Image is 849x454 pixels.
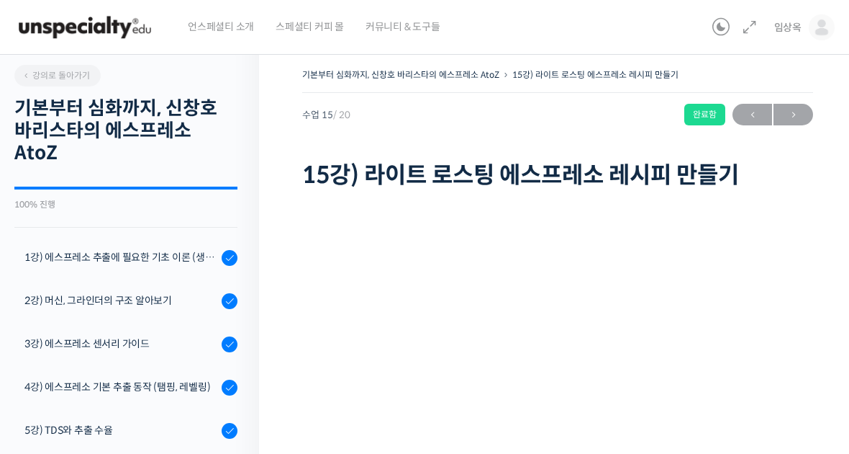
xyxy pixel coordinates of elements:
[302,69,499,80] a: 기본부터 심화까지, 신창호 바리스타의 에스프레소 AtoZ
[684,104,725,125] div: 완료함
[24,293,217,308] div: 2강) 머신, 그라인더의 구조 알아보기
[14,200,237,209] div: 100% 진행
[333,109,350,121] span: / 20
[22,70,90,81] span: 강의로 돌아가기
[14,97,237,165] h2: 기본부터 심화까지, 신창호 바리스타의 에스프레소 AtoZ
[732,105,772,125] span: ←
[24,336,217,352] div: 3강) 에스프레소 센서리 가이드
[302,161,813,189] h1: 15강) 라이트 로스팅 에스프레소 레시피 만들기
[24,379,217,395] div: 4강) 에스프레소 기본 추출 동작 (탬핑, 레벨링)
[14,65,101,86] a: 강의로 돌아가기
[773,105,813,125] span: →
[24,422,217,438] div: 5강) TDS와 추출 수율
[512,69,678,80] a: 15강) 라이트 로스팅 에스프레소 레시피 만들기
[732,104,772,125] a: ←이전
[302,110,350,120] span: 수업 15
[774,21,802,34] span: 임상옥
[24,249,217,265] div: 1강) 에스프레소 추출에 필요한 기초 이론 (생두, 가공, 로스팅)
[773,104,813,125] a: 다음→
